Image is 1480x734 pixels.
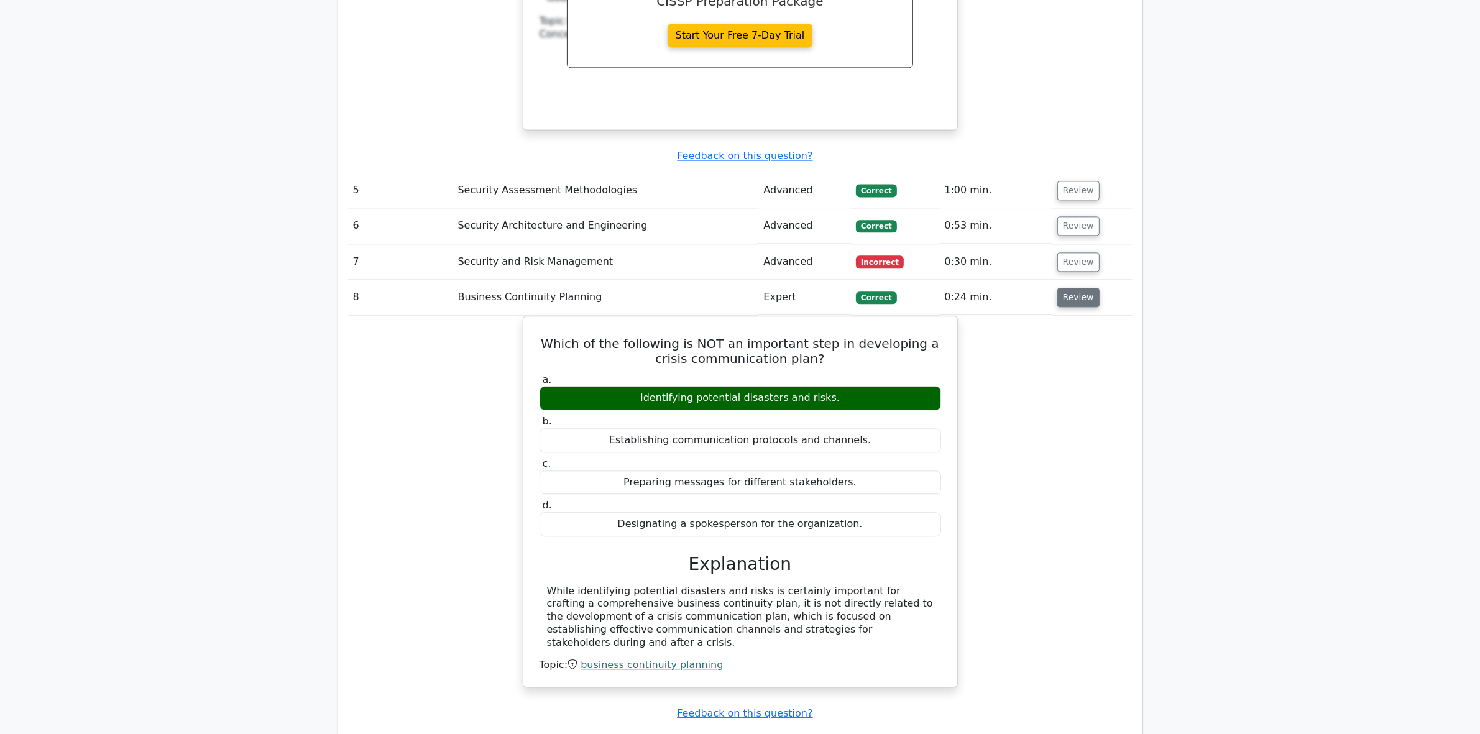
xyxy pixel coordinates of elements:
td: Business Continuity Planning [453,280,759,315]
td: 7 [348,244,453,280]
div: Designating a spokesperson for the organization. [540,512,941,536]
a: Feedback on this question? [677,150,812,162]
td: Security Architecture and Engineering [453,208,759,244]
span: Correct [856,184,896,196]
span: d. [543,499,552,511]
span: Correct [856,291,896,304]
td: 0:53 min. [939,208,1052,244]
td: Security and Risk Management [453,244,759,280]
td: 0:24 min. [939,280,1052,315]
td: Advanced [758,208,851,244]
h3: Explanation [547,554,934,575]
button: Review [1057,181,1100,200]
a: business continuity planning [581,659,723,671]
td: 6 [348,208,453,244]
td: 8 [348,280,453,315]
div: Concept: [540,28,941,41]
span: Incorrect [856,255,904,268]
span: c. [543,457,551,469]
div: Identifying potential disasters and risks. [540,386,941,410]
a: Start Your Free 7-Day Trial [668,24,813,47]
div: Topic: [540,15,941,28]
a: Feedback on this question? [677,707,812,719]
h5: Which of the following is NOT an important step in developing a crisis communication plan? [538,336,942,366]
td: Expert [758,280,851,315]
div: Establishing communication protocols and channels. [540,428,941,452]
span: b. [543,415,552,427]
td: 1:00 min. [939,173,1052,208]
span: Correct [856,220,896,232]
span: a. [543,374,552,385]
td: Security Assessment Methodologies [453,173,759,208]
button: Review [1057,252,1100,272]
button: Review [1057,288,1100,307]
button: Review [1057,216,1100,236]
td: Advanced [758,244,851,280]
div: Topic: [540,659,941,672]
div: While identifying potential disasters and risks is certainly important for crafting a comprehensi... [547,585,934,649]
td: 5 [348,173,453,208]
div: Preparing messages for different stakeholders. [540,470,941,495]
td: Advanced [758,173,851,208]
td: 0:30 min. [939,244,1052,280]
